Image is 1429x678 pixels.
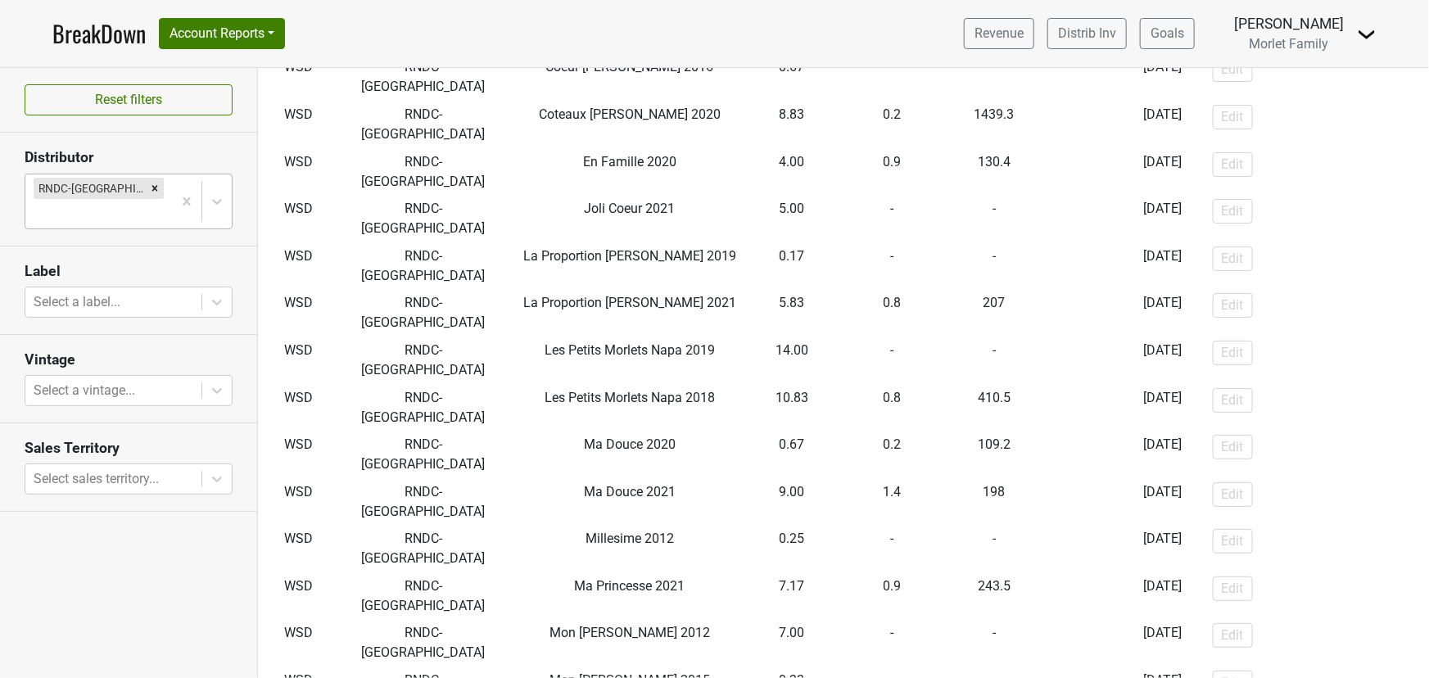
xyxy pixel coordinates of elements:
button: Edit [1213,388,1253,413]
td: 9.00 [752,478,832,526]
div: [PERSON_NAME] [1234,13,1344,34]
h3: Label [25,263,233,280]
td: 4.00 [752,148,832,196]
td: 7.17 [752,572,832,620]
td: 0.2 [832,431,952,478]
td: - [1036,384,1116,432]
button: Edit [1213,152,1253,177]
td: 5.83 [752,290,832,337]
td: 14.00 [752,337,832,384]
td: [DATE] [1116,290,1209,337]
td: WSD [258,525,339,572]
td: - [952,54,1036,102]
td: RNDC-[GEOGRAPHIC_DATA] [339,337,508,384]
td: 1.4 [832,478,952,526]
td: WSD [258,101,339,148]
td: - [1036,195,1116,242]
button: Edit [1213,623,1253,648]
button: Reset filters [25,84,233,115]
button: Edit [1213,435,1253,459]
td: 243.5 [952,572,1036,620]
td: - [952,620,1036,667]
td: WSD [258,572,339,620]
span: Morlet Family [1250,36,1329,52]
span: Joli Coeur 2021 [584,201,675,216]
td: RNDC-[GEOGRAPHIC_DATA] [339,384,508,432]
button: Edit [1213,246,1253,271]
td: RNDC-[GEOGRAPHIC_DATA] [339,431,508,478]
td: 5.00 [752,195,832,242]
td: RNDC-[GEOGRAPHIC_DATA] [339,572,508,620]
img: Dropdown Menu [1357,25,1377,44]
span: Mon [PERSON_NAME] 2012 [549,625,710,640]
td: - [1036,148,1116,196]
h3: Vintage [25,351,233,368]
td: [DATE] [1116,242,1209,290]
td: 198 [952,478,1036,526]
button: Edit [1213,199,1253,224]
button: Account Reports [159,18,285,49]
span: Ma Douce 2021 [584,484,676,499]
td: WSD [258,54,339,102]
td: WSD [258,431,339,478]
a: Goals [1140,18,1195,49]
span: La Proportion [PERSON_NAME] 2021 [523,295,736,310]
td: RNDC-[GEOGRAPHIC_DATA] [339,195,508,242]
span: Les Petits Morlets Napa 2018 [545,390,715,405]
td: 10.83 [752,384,832,432]
td: RNDC-[GEOGRAPHIC_DATA] [339,242,508,290]
td: 0.9 [832,148,952,196]
td: - [1036,431,1116,478]
td: [DATE] [1116,54,1209,102]
td: [DATE] [1116,148,1209,196]
td: [DATE] [1116,478,1209,526]
td: RNDC-[GEOGRAPHIC_DATA] [339,54,508,102]
td: RNDC-[GEOGRAPHIC_DATA] [339,620,508,667]
td: - [1036,101,1116,148]
span: Ma Douce 2020 [584,436,676,452]
td: [DATE] [1116,431,1209,478]
button: Edit [1213,293,1253,318]
td: [DATE] [1116,620,1209,667]
td: - [832,620,952,667]
button: Edit [1213,341,1253,365]
td: [DATE] [1116,337,1209,384]
td: WSD [258,242,339,290]
td: [DATE] [1116,572,1209,620]
div: Remove RNDC-DC [146,178,164,199]
td: WSD [258,337,339,384]
span: Ma Princesse 2021 [574,578,685,594]
td: 130.4 [952,148,1036,196]
td: - [1036,290,1116,337]
td: [DATE] [1116,525,1209,572]
td: WSD [258,620,339,667]
td: - [1036,620,1116,667]
td: WSD [258,478,339,526]
td: 0.8 [832,290,952,337]
td: 0.17 [752,242,832,290]
td: RNDC-[GEOGRAPHIC_DATA] [339,148,508,196]
td: - [832,54,952,102]
td: 7.00 [752,620,832,667]
h3: Sales Territory [25,440,233,457]
td: 8.83 [752,101,832,148]
span: Coteaux [PERSON_NAME] 2020 [539,106,721,122]
td: [DATE] [1116,101,1209,148]
div: RNDC-[GEOGRAPHIC_DATA] [34,178,146,199]
td: - [1036,54,1116,102]
button: Edit [1213,105,1253,129]
td: 410.5 [952,384,1036,432]
td: - [832,525,952,572]
td: [DATE] [1116,195,1209,242]
h3: Distributor [25,149,233,166]
span: En Famille 2020 [583,154,676,169]
a: BreakDown [52,16,146,51]
td: WSD [258,384,339,432]
span: Millesime 2012 [586,531,674,546]
span: Les Petits Morlets Napa 2019 [545,342,715,358]
td: - [1036,525,1116,572]
td: - [1036,478,1116,526]
button: Edit [1213,529,1253,554]
td: - [952,525,1036,572]
td: - [832,337,952,384]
